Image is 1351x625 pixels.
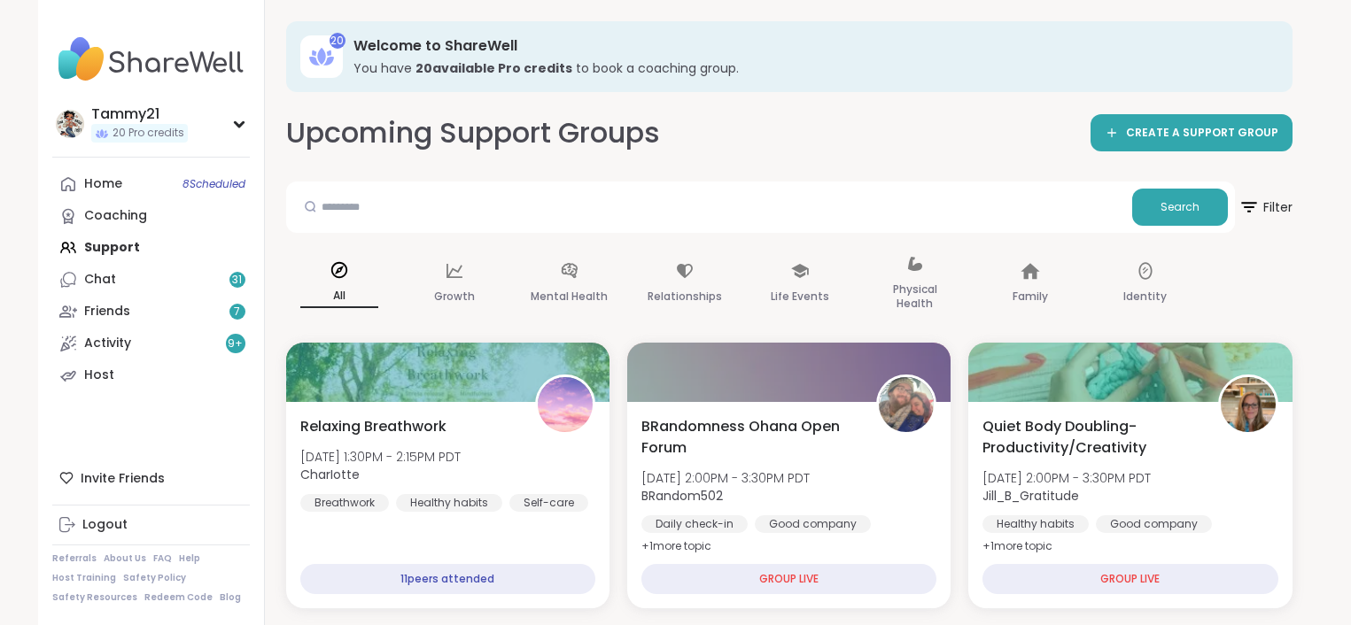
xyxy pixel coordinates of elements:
div: Healthy habits [982,515,1089,533]
a: About Us [104,552,146,565]
p: Family [1013,286,1048,307]
a: Host Training [52,572,116,584]
div: Invite Friends [52,462,250,494]
span: 31 [232,273,242,288]
a: Coaching [52,200,250,232]
b: BRandom502 [641,487,723,505]
p: All [300,285,378,308]
h2: Upcoming Support Groups [286,113,660,153]
div: GROUP LIVE [982,564,1277,594]
div: Good company [1096,515,1212,533]
span: 8 Scheduled [182,177,245,191]
h3: You have to book a coaching group. [353,59,1268,77]
span: 9 + [228,336,243,351]
button: Search [1132,189,1228,226]
a: Host [52,359,250,391]
img: CharIotte [538,377,593,432]
span: [DATE] 2:00PM - 3:30PM PDT [982,469,1151,487]
div: Tammy21 [91,104,188,124]
b: Jill_B_Gratitude [982,487,1079,505]
div: Breathwork [300,494,389,512]
div: GROUP LIVE [641,564,936,594]
h3: Welcome to ShareWell [353,36,1268,56]
span: Filter [1238,186,1293,228]
a: Chat31 [52,264,250,296]
a: FAQ [153,552,172,565]
span: [DATE] 1:30PM - 2:15PM PDT [300,448,461,466]
div: Healthy habits [396,494,502,512]
p: Mental Health [531,286,608,307]
div: 11 peers attended [300,564,595,594]
p: Physical Health [876,279,954,314]
div: Coaching [84,207,147,225]
span: Quiet Body Doubling- Productivity/Creativity [982,416,1198,459]
a: Activity9+ [52,328,250,359]
div: Daily check-in [641,515,748,533]
span: CREATE A SUPPORT GROUP [1126,126,1278,141]
img: ShareWell Nav Logo [52,28,250,90]
img: Tammy21 [56,110,84,138]
p: Relationships [648,286,722,307]
div: Activity [84,335,131,352]
a: CREATE A SUPPORT GROUP [1091,114,1293,151]
a: Home8Scheduled [52,168,250,200]
a: Help [179,552,200,565]
a: Safety Resources [52,591,137,604]
img: BRandom502 [879,377,934,432]
p: Growth [434,286,475,307]
div: Host [84,367,114,384]
div: Self-care [509,494,588,512]
a: Blog [220,591,241,604]
div: Good company [755,515,871,533]
span: BRandomness Ohana Open Forum [641,416,857,459]
img: Jill_B_Gratitude [1221,377,1276,432]
p: Identity [1123,286,1167,307]
a: Logout [52,509,250,541]
span: 7 [234,305,240,320]
span: [DATE] 2:00PM - 3:30PM PDT [641,469,810,487]
a: Redeem Code [144,591,213,604]
a: Friends7 [52,296,250,328]
div: 20 [330,33,346,49]
b: CharIotte [300,466,360,483]
p: Life Events [771,286,829,307]
span: Search [1161,199,1200,215]
span: Relaxing Breathwork [300,416,446,437]
button: Filter [1238,181,1293,233]
div: Home [84,175,122,193]
div: Chat [84,271,116,289]
div: Logout [82,516,128,534]
a: Referrals [52,552,97,565]
a: Safety Policy [123,572,186,584]
span: 20 Pro credits [113,126,184,141]
div: Friends [84,303,130,320]
b: 20 available Pro credit s [415,59,572,77]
